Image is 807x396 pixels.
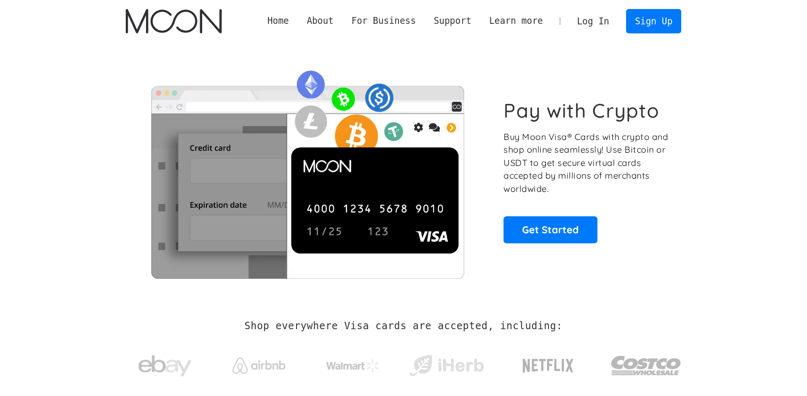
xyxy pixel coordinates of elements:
a: ebay [126,339,205,388]
a: Log In [568,10,618,33]
img: Moon Cards let you spend your crypto anywhere Visa is accepted. [126,63,489,278]
div: Learn more [480,14,552,28]
h1: Pay with Crypto [504,99,660,122]
a: Home [258,14,298,28]
a: Get Started [504,216,597,243]
div: For Business [343,14,425,28]
img: Costco [611,346,682,385]
a: home [126,9,222,33]
img: iHerb [407,352,486,380]
div: About [307,14,334,28]
h2: Shop everywhere Visa cards are accepted, including: [245,320,562,332]
img: Netflix [522,353,575,379]
img: ebay [138,349,192,383]
div: About [298,14,342,28]
img: Walmart [326,359,379,372]
div: For Business [351,14,415,28]
a: Walmart [313,349,392,377]
a: iHerb [407,341,486,385]
a: Airbnb [219,347,298,379]
p: Buy Moon Visa® Cards with crypto and shop online seamlessly! Use Bitcoin or USDT to get secure vi... [504,130,670,196]
a: Netflix [501,342,596,384]
img: Airbnb [232,357,285,374]
a: Sign Up [626,9,681,33]
a: Costco [611,335,682,391]
div: Support [433,14,471,28]
div: Learn more [489,14,543,28]
div: Support [425,14,480,28]
img: Moon Logo [126,9,222,33]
